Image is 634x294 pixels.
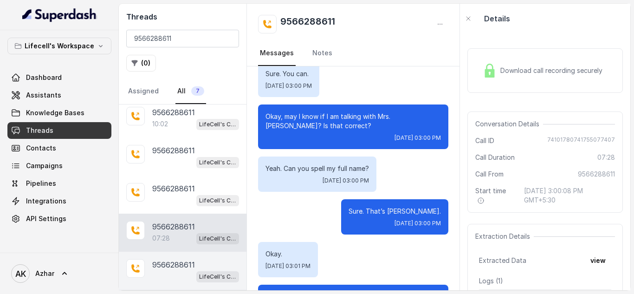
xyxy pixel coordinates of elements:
a: Pipelines [7,175,111,192]
a: Messages [258,41,296,66]
span: Campaigns [26,161,63,170]
p: LifeCell's Call Assistant [199,196,236,205]
span: [DATE] 03:00 PM [323,177,369,184]
a: Integrations [7,193,111,209]
span: Call From [475,170,504,179]
span: [DATE] 3:00:08 PM GMT+5:30 [524,186,615,205]
p: Sure. That’s [PERSON_NAME]. [349,207,441,216]
span: Dashboard [26,73,62,82]
a: Contacts [7,140,111,157]
img: Lock Icon [483,64,497,78]
button: view [585,252,611,269]
p: 10:02 [152,119,168,129]
span: Pipelines [26,179,56,188]
a: Campaigns [7,157,111,174]
p: Okay. [265,249,311,259]
span: Extracted Data [479,256,526,265]
text: AK [15,269,26,279]
span: Threads [26,126,53,135]
p: 9566288611 [152,221,195,232]
input: Search by Call ID or Phone Number [126,30,239,47]
span: [DATE] 03:00 PM [395,220,441,227]
p: Logs ( 1 ) [479,276,611,286]
img: light.svg [22,7,97,22]
p: Lifecell's Workspace [25,40,94,52]
a: Notes [311,41,334,66]
span: Download call recording securely [500,66,606,75]
button: (0) [126,55,156,72]
p: Okay, may I know if I am talking with Mrs. [PERSON_NAME]? Is that correct? [265,112,441,131]
span: Extraction Details [475,232,534,241]
h2: 9566288611 [280,15,335,33]
span: Integrations [26,196,66,206]
span: API Settings [26,214,66,223]
span: Contacts [26,144,56,153]
button: Lifecell's Workspace [7,38,111,54]
span: 07:28 [597,153,615,162]
a: API Settings [7,210,111,227]
p: Sure. You can. [265,69,312,78]
p: LifeCell's Call Assistant [199,272,236,281]
span: [DATE] 03:00 PM [265,82,312,90]
p: 9566288611 [152,259,195,270]
span: 9566288611 [578,170,615,179]
a: Assistants [7,87,111,104]
span: Conversation Details [475,119,543,129]
span: 7 [191,86,204,96]
span: Assistants [26,91,61,100]
p: Yeah. Can you spell my full name? [265,164,369,173]
span: 74101780741755077407 [547,136,615,145]
span: [DATE] 03:00 PM [395,134,441,142]
span: Call Duration [475,153,515,162]
a: Azhar [7,261,111,287]
nav: Tabs [258,41,448,66]
span: Knowledge Bases [26,108,84,118]
a: Knowledge Bases [7,105,111,121]
p: 07:28 [152,234,170,243]
p: LifeCell's Call Assistant [199,158,236,167]
a: Threads [7,122,111,139]
nav: Tabs [126,79,239,104]
p: LifeCell's Call Assistant [199,234,236,243]
span: Call ID [475,136,494,145]
p: Details [484,13,510,24]
p: LifeCell's Call Assistant [199,120,236,129]
span: Azhar [35,269,54,278]
span: Start time [475,186,517,205]
p: 9566288611 [152,107,195,118]
a: Dashboard [7,69,111,86]
h2: Threads [126,11,239,22]
span: [DATE] 03:01 PM [265,262,311,270]
p: 9566288611 [152,183,195,194]
a: Assigned [126,79,161,104]
p: 9566288611 [152,145,195,156]
a: All7 [175,79,206,104]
